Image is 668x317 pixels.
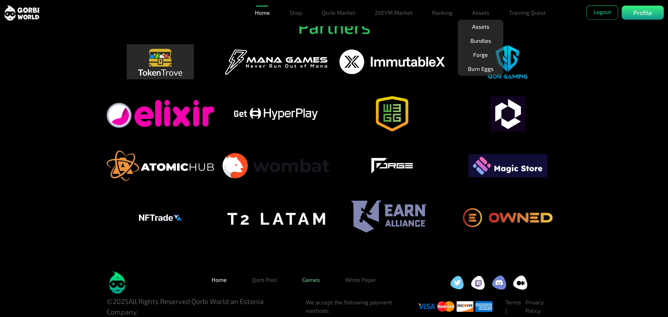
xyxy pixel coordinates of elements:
[490,96,525,131] img: magic
[372,6,415,20] a: ZKEVM Market
[465,62,496,76] a: Burn Eggs
[475,299,492,314] img: visa
[306,298,418,315] li: We accept the following payment methods:
[107,296,295,317] p: © 2025 All Rights Reserved Qorbi World an Estonia Company.
[429,6,455,20] a: Ranking
[468,34,494,48] a: Bundles
[339,273,382,287] a: White Paper
[469,6,492,20] a: Assets
[223,153,330,178] img: magic
[226,99,326,128] img: magic
[437,299,454,314] img: visa
[107,151,214,181] img: magic
[319,6,358,20] a: Qorbi Market
[224,48,329,76] img: mana
[492,276,506,290] img: social icon
[252,6,273,20] a: Home
[633,8,652,18] p: Profile
[587,6,618,20] button: Logout
[107,15,562,37] h2: Partners
[107,100,214,128] img: magic
[456,299,474,314] img: visa
[246,273,283,287] a: Qorb Pool
[487,44,528,79] img: qorgaming
[513,276,527,290] img: social icon
[450,276,464,289] img: social icon
[462,148,553,183] img: magistore
[418,299,435,314] img: visa
[287,6,305,20] a: Shop
[469,20,492,34] a: Assets
[206,273,232,287] a: Home
[506,6,549,20] a: Training Quest
[223,209,330,227] img: magic
[127,44,193,79] img: magic
[470,48,491,62] a: Forge
[297,273,325,287] a: Games
[471,276,485,289] img: social icon
[463,208,553,227] img: magic
[139,214,181,221] img: magic
[375,96,410,131] img: magic
[4,5,39,21] img: sticky brand-logo
[525,299,544,314] a: Privacy Policy
[505,299,521,314] a: Terms |
[339,49,445,74] img: immutablex
[107,271,128,294] img: logo
[351,200,433,235] img: magic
